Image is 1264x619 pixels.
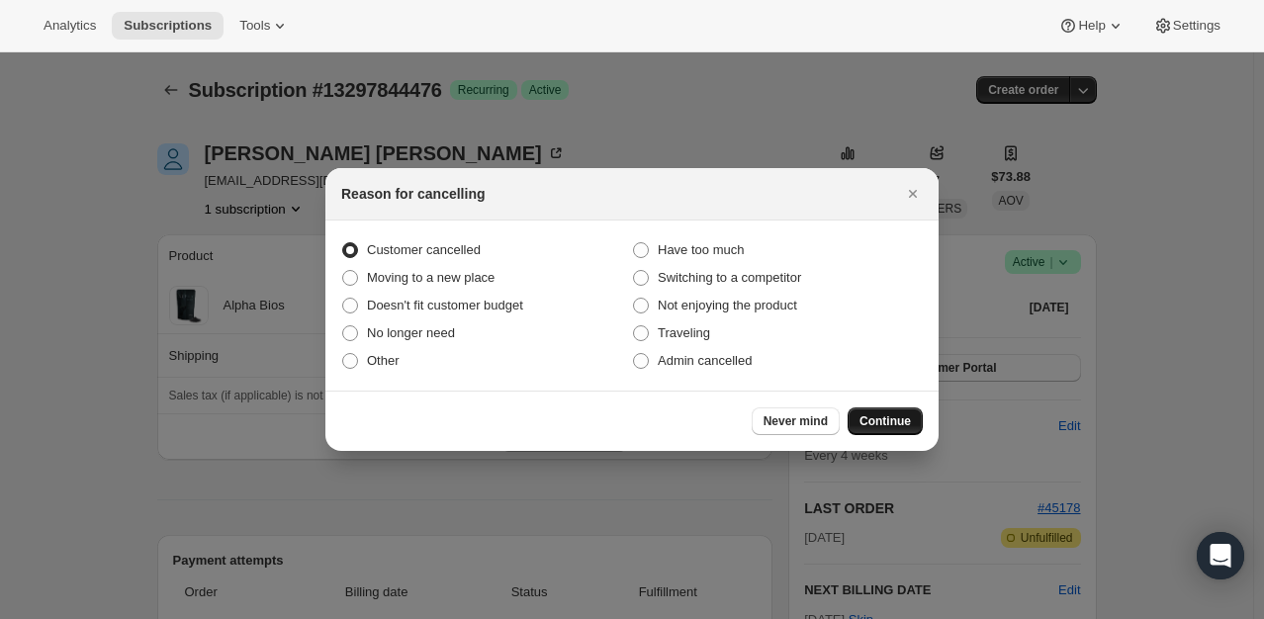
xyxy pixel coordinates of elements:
span: Analytics [44,18,96,34]
button: Analytics [32,12,108,40]
span: Doesn't fit customer budget [367,298,523,312]
span: Subscriptions [124,18,212,34]
div: Open Intercom Messenger [1197,532,1244,579]
span: Customer cancelled [367,242,481,257]
span: Switching to a competitor [658,270,801,285]
span: Tools [239,18,270,34]
button: Help [1046,12,1136,40]
button: Subscriptions [112,12,224,40]
span: Have too much [658,242,744,257]
span: Not enjoying the product [658,298,797,312]
span: Help [1078,18,1105,34]
button: Close [899,180,927,208]
span: Continue [859,413,911,429]
h2: Reason for cancelling [341,184,485,204]
button: Continue [848,407,923,435]
span: Moving to a new place [367,270,495,285]
button: Tools [227,12,302,40]
span: Never mind [764,413,828,429]
span: Traveling [658,325,710,340]
button: Settings [1141,12,1232,40]
span: Settings [1173,18,1220,34]
span: Admin cancelled [658,353,752,368]
button: Never mind [752,407,840,435]
span: Other [367,353,400,368]
span: No longer need [367,325,455,340]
